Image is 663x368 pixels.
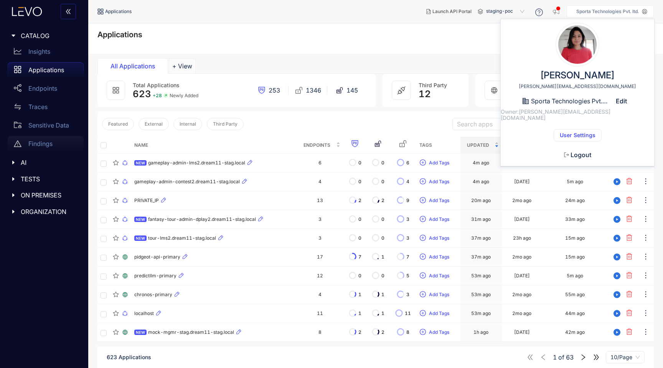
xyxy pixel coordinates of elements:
[419,326,450,338] button: plus-circleAdd Tags
[642,307,650,320] button: ellipsis
[419,194,450,207] button: plus-circleAdd Tags
[471,273,491,278] div: 53m ago
[611,270,623,282] button: play-circle
[611,178,623,185] span: play-circle
[8,44,84,62] a: Insights
[11,33,16,38] span: caret-right
[531,98,608,104] span: Sporta Technologies Pvt. ltd.
[611,176,623,188] button: play-circle
[571,151,591,158] span: Logout
[300,141,335,149] span: Endpoints
[420,235,426,242] span: plus-circle
[213,121,237,127] span: Third Party
[269,87,280,94] span: 253
[419,82,447,88] span: Third Party
[113,292,119,298] span: star
[21,32,78,39] span: CATALOG
[512,198,531,203] div: 2mo ago
[611,326,623,338] button: play-circle
[642,251,650,263] button: ellipsis
[501,109,654,121] span: Owner: [PERSON_NAME][EMAIL_ADDRESS][DOMAIN_NAME]
[381,254,384,260] span: 1
[139,118,169,130] button: External
[514,217,530,222] div: [DATE]
[420,216,426,223] span: plus-circle
[642,328,650,337] span: ellipsis
[153,93,162,98] span: + 28
[406,160,409,166] span: 6
[565,254,585,260] div: 15m ago
[463,141,493,149] span: Updated
[420,272,426,279] span: plus-circle
[297,248,343,267] td: 17
[65,8,71,15] span: double-left
[134,235,147,241] span: NEW
[471,292,491,297] div: 53m ago
[297,285,343,304] td: 4
[5,154,84,171] div: AI
[565,330,585,335] div: 42m ago
[381,273,384,278] span: 0
[5,28,84,44] div: CATALOG
[611,272,623,279] span: play-circle
[297,267,343,285] td: 12
[14,103,21,111] span: swap
[134,160,147,166] span: NEW
[113,254,119,260] span: star
[419,213,450,225] button: plus-circleAdd Tags
[113,329,119,335] span: star
[420,178,426,185] span: plus-circle
[148,160,245,166] span: gameplay-admin-lms2.dream11-stag.local
[5,204,84,220] div: ORGANIZATION
[134,292,172,297] span: chronos-primary
[28,122,69,129] p: Sensitive Data
[61,4,76,19] button: double-left
[148,217,256,222] span: fantasy-tour-admin-dplay2.dream11-stag.local
[148,330,234,335] span: mock-mgmr-stag.dream11-stag.local
[486,5,526,18] span: staging-poc
[406,179,409,184] span: 4
[104,63,162,70] div: All Applications
[512,292,531,297] div: 2mo ago
[429,254,449,260] span: Add Tags
[429,160,449,166] span: Add Tags
[512,311,531,316] div: 2mo ago
[358,254,361,260] span: 7
[8,118,84,136] a: Sensitive Data
[420,254,426,260] span: plus-circle
[381,160,384,166] span: 0
[429,292,449,297] span: Add Tags
[28,103,48,110] p: Traces
[113,197,119,204] span: star
[21,159,78,166] span: AI
[642,253,650,262] span: ellipsis
[14,140,21,148] span: warning
[642,272,650,280] span: ellipsis
[565,217,585,222] div: 33m ago
[416,137,460,154] th: Tags
[297,229,343,248] td: 3
[420,310,426,317] span: plus-circle
[131,137,297,154] th: Name
[558,25,597,64] img: Rishu Mishra profile
[8,62,84,81] a: Applications
[611,291,623,298] span: play-circle
[133,82,180,88] span: Total Applications
[419,288,450,301] button: plus-circleAdd Tags
[113,179,119,185] span: star
[567,179,583,184] div: 5m ago
[420,5,478,18] button: Launch API Portal
[565,292,585,297] div: 55m ago
[611,216,623,223] span: play-circle
[297,154,343,172] td: 6
[381,179,384,184] span: 0
[471,217,491,222] div: 31m ago
[642,176,650,188] button: ellipsis
[358,292,361,297] span: 1
[358,235,361,241] span: 0
[169,58,196,74] button: Add tab
[134,254,180,260] span: pidgeot-api-primary
[642,290,650,299] span: ellipsis
[180,121,196,127] span: Internal
[134,179,240,184] span: gameplay-admin-contest2.dream11-stag.local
